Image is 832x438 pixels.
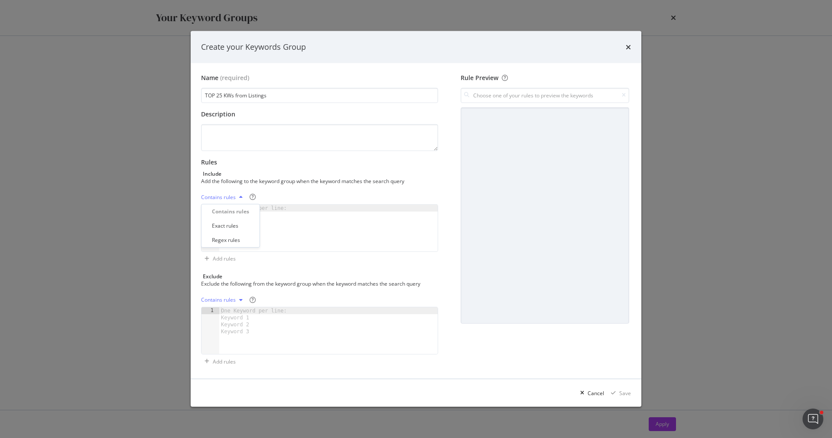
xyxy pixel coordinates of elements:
div: Regex rules [212,236,240,244]
button: Contains rules [201,190,246,204]
input: Choose one of your rules to preview the keywords [461,88,629,103]
div: Cancel [588,390,604,397]
div: Save [619,390,631,397]
button: Cancel [577,386,604,400]
div: Add rules [213,358,236,365]
div: Exact rules [212,222,238,229]
div: Contains rules [201,297,236,303]
div: Rule Preview [461,74,629,82]
button: Add rules [201,252,236,266]
div: Exclude the following from the keyword group when the keyword matches the search query [201,280,436,287]
div: Contains rules [201,195,236,200]
span: (required) [220,74,249,82]
div: Add rules [213,255,236,262]
div: 1 [201,307,219,314]
div: Contains rules [212,208,249,215]
div: One Keyword per line: Keyword 1 Keyword 2 Keyword 3 [219,307,292,335]
input: Enter a name [201,88,438,103]
div: Add the following to the keyword group when the keyword matches the search query [201,177,436,185]
button: Save [608,386,631,400]
button: Add rules [201,354,236,368]
div: Include [203,170,221,177]
iframe: Intercom live chat [803,409,823,429]
button: Contains rules [201,293,246,307]
div: times [626,42,631,53]
div: Create your Keywords Group [201,42,306,53]
div: Name [201,74,218,82]
div: Rules [201,158,438,167]
div: Description [201,110,438,119]
div: modal [191,31,641,407]
div: Exclude [203,273,222,280]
